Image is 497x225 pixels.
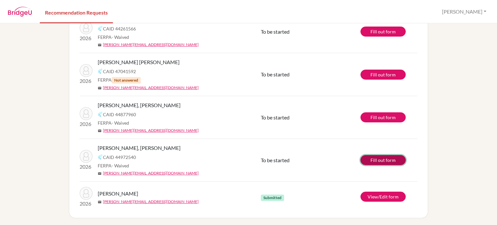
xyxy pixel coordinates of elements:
[98,119,129,126] span: FERPA
[103,25,136,32] span: CAID 44261566
[360,27,406,37] a: Fill out form
[103,199,199,205] a: [PERSON_NAME][EMAIL_ADDRESS][DOMAIN_NAME]
[80,77,93,85] p: 2026
[360,192,406,202] a: View/Edit form
[360,70,406,80] a: Fill out form
[261,71,290,77] span: To be started
[98,190,138,197] span: [PERSON_NAME]
[112,34,129,40] span: - Waived
[103,68,136,75] span: CAID 47041592
[98,58,180,66] span: [PERSON_NAME] [PERSON_NAME]
[98,76,141,84] span: FERPA
[439,6,489,18] button: [PERSON_NAME]
[80,64,93,77] img: Paredes Torres, Victoria Maria
[98,200,102,204] span: mail
[80,187,93,200] img: Larach, Sonia
[80,21,93,34] img: Osorio, Giulianna
[98,34,129,40] span: FERPA
[98,112,103,117] img: Common App logo
[103,42,199,48] a: [PERSON_NAME][EMAIL_ADDRESS][DOMAIN_NAME]
[80,150,93,163] img: Gabriela, Otero Robelo
[360,112,406,122] a: Fill out form
[103,128,199,133] a: [PERSON_NAME][EMAIL_ADDRESS][DOMAIN_NAME]
[103,154,136,161] span: CAID 44972540
[98,86,102,90] span: mail
[40,1,113,23] a: Recommendation Requests
[98,69,103,74] img: Common App logo
[80,107,93,120] img: Cecilia, Coto Aguilar
[98,172,102,175] span: mail
[103,111,136,118] span: CAID 44877960
[261,195,284,201] span: Submitted
[80,120,93,128] p: 2026
[80,200,93,208] p: 2026
[98,144,181,152] span: [PERSON_NAME], [PERSON_NAME]
[261,157,290,163] span: To be started
[103,85,199,91] a: [PERSON_NAME][EMAIL_ADDRESS][DOMAIN_NAME]
[112,163,129,168] span: - Waived
[80,34,93,42] p: 2026
[80,163,93,171] p: 2026
[98,26,103,31] img: Common App logo
[261,114,290,120] span: To be started
[8,7,32,17] img: BridgeU logo
[112,77,141,84] span: Not answered
[98,154,103,160] img: Common App logo
[103,170,199,176] a: [PERSON_NAME][EMAIL_ADDRESS][DOMAIN_NAME]
[360,155,406,165] a: Fill out form
[98,162,129,169] span: FERPA
[98,129,102,133] span: mail
[98,43,102,47] span: mail
[112,120,129,126] span: - Waived
[261,28,290,35] span: To be started
[98,101,181,109] span: [PERSON_NAME], [PERSON_NAME]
